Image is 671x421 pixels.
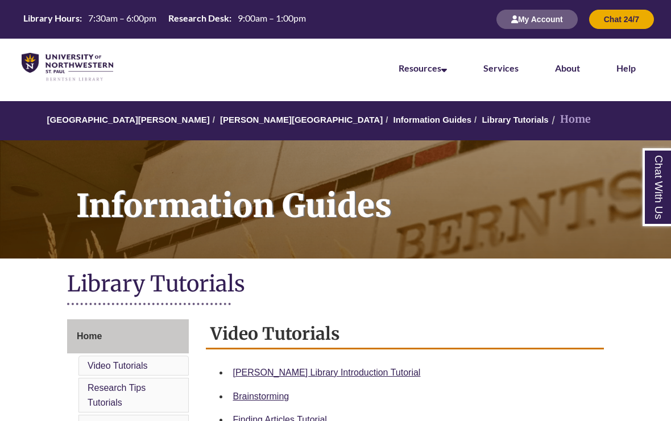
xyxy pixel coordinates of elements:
[549,111,591,128] li: Home
[394,115,472,124] a: Information Guides
[589,10,654,29] button: Chat 24/7
[233,368,421,377] a: [PERSON_NAME] Library Introduction Tutorial
[47,115,210,124] a: [GEOGRAPHIC_DATA][PERSON_NAME]
[19,12,84,24] th: Library Hours:
[496,10,578,29] button: My Account
[616,62,636,73] a: Help
[19,12,310,26] table: Hours Today
[67,319,189,353] a: Home
[19,12,310,27] a: Hours Today
[589,14,654,24] a: Chat 24/7
[482,115,548,124] a: Library Tutorials
[496,14,578,24] a: My Account
[77,331,102,341] span: Home
[22,53,113,82] img: UNWSP Library Logo
[220,115,383,124] a: [PERSON_NAME][GEOGRAPHIC_DATA]
[164,12,233,24] th: Research Desk:
[233,391,289,401] a: Brainstorming
[399,62,447,73] a: Resources
[555,62,580,73] a: About
[88,361,148,370] a: Video Tutorials
[88,12,156,23] span: 7:30am – 6:00pm
[88,383,146,407] a: Research Tips Tutorials
[238,12,306,23] span: 9:00am – 1:00pm
[67,270,604,300] h1: Library Tutorials
[206,319,604,349] h2: Video Tutorials
[483,62,519,73] a: Services
[64,140,671,244] h1: Information Guides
